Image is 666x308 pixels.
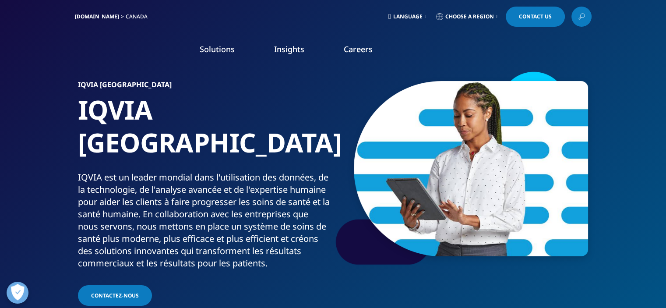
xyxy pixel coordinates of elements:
[354,81,588,256] img: 9_rbuportraitoption.jpg
[506,7,565,27] a: Contact Us
[78,93,330,171] h1: IQVIA [GEOGRAPHIC_DATA]
[148,31,592,72] nav: Primary
[344,44,373,54] a: Careers
[78,81,330,93] h6: IQVIA [GEOGRAPHIC_DATA]
[78,285,152,306] a: Contactez-Nous
[75,13,119,20] a: [DOMAIN_NAME]
[445,13,494,20] span: Choose a Region
[7,282,28,304] button: Ouvrir le centre de préférences
[393,13,423,20] span: Language
[78,171,330,269] div: IQVIA est un leader mondial dans l'utilisation des données, de la technologie, de l'analyse avanc...
[200,44,235,54] a: Solutions
[274,44,304,54] a: Insights
[126,13,151,20] div: Canada
[91,292,139,299] span: Contactez-Nous
[519,14,552,19] span: Contact Us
